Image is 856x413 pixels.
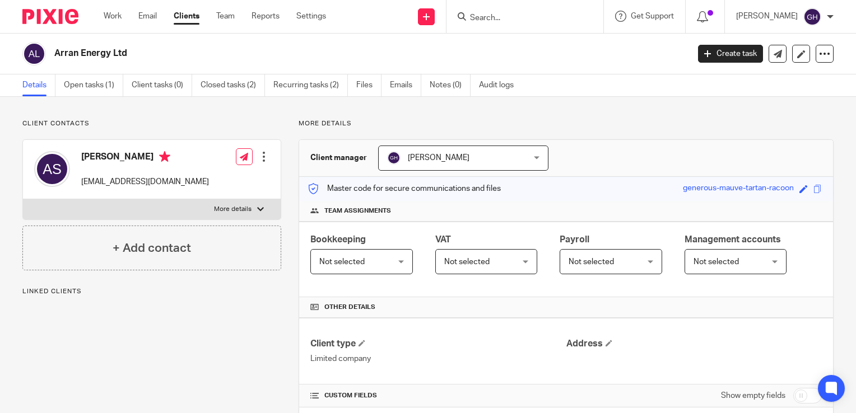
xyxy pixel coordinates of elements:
span: VAT [435,235,451,244]
a: Email [138,11,157,22]
a: Recurring tasks (2) [273,74,348,96]
a: Files [356,74,382,96]
span: Other details [324,303,375,312]
a: Open tasks (1) [64,74,123,96]
span: Team assignments [324,206,391,215]
div: generous-mauve-tartan-racoon [683,182,794,195]
span: Bookkeeping [310,235,366,244]
h4: Client type [310,338,566,350]
a: Team [216,11,235,22]
p: Limited company [310,353,566,364]
p: Master code for secure communications and files [308,183,501,194]
a: Client tasks (0) [132,74,192,96]
a: Clients [174,11,199,22]
h4: + Add contact [113,240,191,257]
p: [PERSON_NAME] [736,11,798,22]
label: Show empty fields [721,390,785,401]
a: Create task [698,45,763,63]
a: Work [104,11,122,22]
p: Client contacts [22,119,281,128]
a: Audit logs [479,74,522,96]
p: Linked clients [22,287,281,296]
i: Primary [159,151,170,162]
span: Not selected [569,258,614,266]
img: svg%3E [803,8,821,26]
p: More details [299,119,834,128]
h4: [PERSON_NAME] [81,151,209,165]
h3: Client manager [310,152,367,163]
img: svg%3E [22,42,46,65]
input: Search [469,13,570,24]
p: More details [214,205,252,214]
span: Get Support [631,12,674,20]
img: svg%3E [387,151,401,165]
span: Payroll [560,235,589,244]
a: Closed tasks (2) [201,74,265,96]
h4: Address [566,338,822,350]
a: Reports [252,11,280,22]
span: [PERSON_NAME] [408,154,469,162]
a: Emails [390,74,421,96]
a: Notes (0) [430,74,471,96]
span: Not selected [694,258,739,266]
a: Settings [296,11,326,22]
span: Not selected [319,258,365,266]
span: Not selected [444,258,490,266]
h4: CUSTOM FIELDS [310,391,566,400]
span: Management accounts [685,235,781,244]
p: [EMAIL_ADDRESS][DOMAIN_NAME] [81,176,209,187]
h2: Arran Energy Ltd [54,48,556,59]
img: Pixie [22,9,78,24]
img: svg%3E [34,151,70,187]
a: Details [22,74,55,96]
